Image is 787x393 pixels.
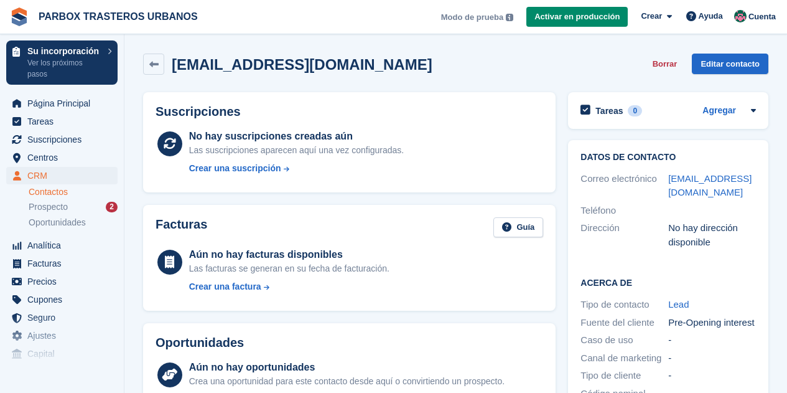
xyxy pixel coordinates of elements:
div: Crear una suscripción [189,162,281,175]
a: Crear una factura [189,280,389,293]
a: menu [6,255,118,272]
span: Crear [641,10,662,22]
a: menu [6,167,118,184]
a: Contactos [29,186,118,198]
a: menu [6,309,118,326]
a: menu [6,291,118,308]
span: Oportunidades [29,217,86,229]
h2: Facturas [156,217,207,238]
a: PARBOX TRASTEROS URBANOS [34,6,203,27]
a: menu [6,345,118,362]
a: Lead [668,299,689,310]
div: Caso de uso [580,333,668,348]
a: menu [6,95,118,112]
span: Activar en producción [534,11,620,23]
div: Dirección [580,221,668,249]
h2: Oportunidades [156,336,244,350]
span: Modo de prueba [441,11,503,24]
a: menu [6,327,118,344]
span: Precios [27,273,102,290]
a: menu [6,113,118,130]
span: Ayuda [699,10,723,22]
a: menu [6,149,118,166]
div: Pre-Opening interest [668,316,756,330]
div: Canal de marketing [580,351,668,366]
div: Crea una oportunidad para este contacto desde aquí o convirtiendo un prospecto. [189,375,505,388]
div: No hay dirección disponible [668,221,756,249]
a: Editar contacto [692,54,768,74]
span: Cuenta [748,11,776,23]
span: Prospecto [29,201,68,213]
img: stora-icon-8386f47178a22dfd0bd8f6a31ec36ba5ce8667c1dd55bd0f319d3a0aa187defe.svg [10,7,29,26]
a: Agregar [702,104,736,118]
span: Cupones [27,291,102,308]
h2: [EMAIL_ADDRESS][DOMAIN_NAME] [172,56,432,73]
span: Suscripciones [27,131,102,148]
a: Guía [493,217,543,238]
div: Tipo de cliente [580,369,668,383]
span: Capital [27,345,102,362]
a: Activar en producción [526,7,628,27]
p: Ver los próximos pasos [27,57,101,80]
div: Las suscripciones aparecen aquí una vez configuradas. [189,144,404,157]
div: Teléfono [580,204,668,218]
div: Crear una factura [189,280,261,293]
h2: Datos de contacto [580,153,756,163]
h2: Tareas [595,105,623,116]
span: Tareas [27,113,102,130]
div: Fuente del cliente [580,316,668,330]
h2: Suscripciones [156,105,543,119]
a: [EMAIL_ADDRESS][DOMAIN_NAME] [668,173,752,198]
div: 2 [106,202,118,212]
a: Su incorporación Ver los próximos pasos [6,40,118,85]
h2: Acerca de [580,276,756,288]
div: No hay suscripciones creadas aún [189,129,404,144]
span: Facturas [27,255,102,272]
span: Seguro [27,309,102,326]
div: Aún no hay oportunidades [189,360,505,375]
span: Ajustes [27,327,102,344]
a: menu [6,273,118,290]
div: 0 [628,105,642,116]
span: Centros [27,149,102,166]
div: Correo electrónico [580,172,668,200]
span: CRM [27,167,102,184]
p: Su incorporación [27,47,101,55]
a: menu [6,131,118,148]
a: menu [6,237,118,254]
button: Borrar [648,54,682,74]
div: Aún no hay facturas disponibles [189,247,389,262]
a: Prospecto 2 [29,201,118,214]
div: Tipo de contacto [580,298,668,312]
a: Oportunidades [29,216,118,229]
div: - [668,369,756,383]
img: Jose Manuel [734,10,747,22]
span: Analítica [27,237,102,254]
div: - [668,351,756,366]
div: - [668,333,756,348]
span: Página Principal [27,95,102,112]
div: Las facturas se generan en su fecha de facturación. [189,262,389,275]
a: Crear una suscripción [189,162,404,175]
img: icon-info-grey-7440780725fd019a000dd9b08b2336e03edf1995a4989e88bcd33f0948082b44.svg [506,14,513,21]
